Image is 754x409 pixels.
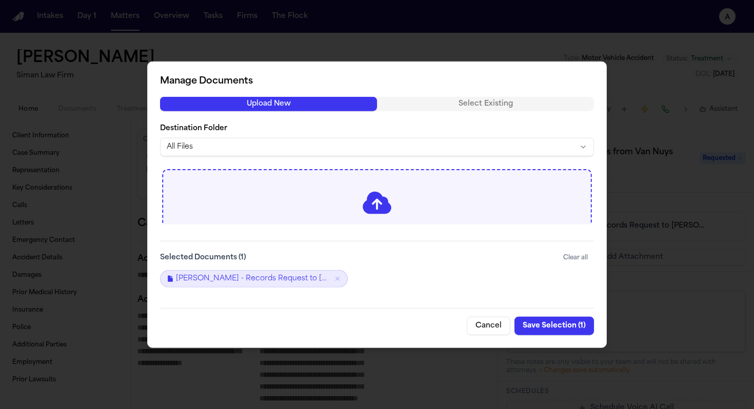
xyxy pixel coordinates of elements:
[557,249,594,265] button: Clear all
[176,273,330,283] span: [PERSON_NAME] - Records Request to [PERSON_NAME] Urgent Care - [DATE]
[160,252,246,262] label: Selected Documents ( 1 )
[467,316,510,335] button: Cancel
[334,275,341,282] button: Remove R. Blaine - Records Request to Van Nuys Urgent Care - 8.28.25
[514,316,594,335] button: Save Selection (1)
[160,124,594,134] label: Destination Folder
[377,97,594,111] button: Select Existing
[160,97,377,111] button: Upload New
[160,74,594,89] h2: Manage Documents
